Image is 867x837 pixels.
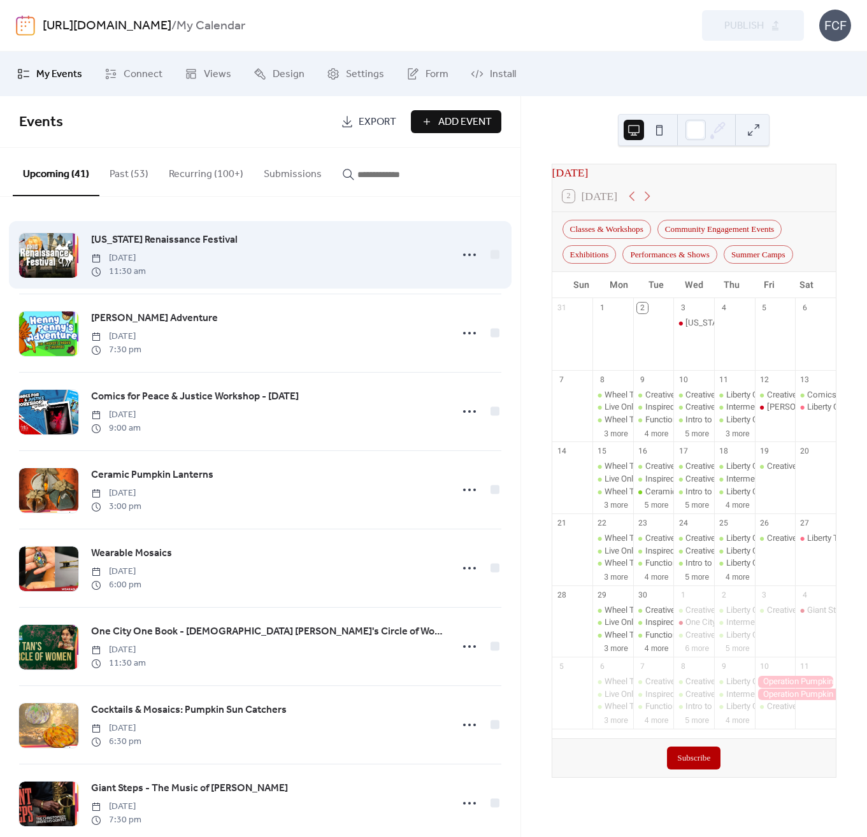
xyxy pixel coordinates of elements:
[645,533,754,544] div: Creative Aging Painting - Tues
[91,265,146,278] span: 11:30 am
[640,713,674,726] button: 4 more
[254,148,332,195] button: Submissions
[714,701,755,712] div: Liberty Center - Mixed Media Magic
[490,67,516,82] span: Install
[795,389,836,401] div: Comics for Peace & Justice Workshop - September 13
[91,565,141,578] span: [DATE]
[36,67,82,82] span: My Events
[592,401,633,413] div: Live Online Yoga
[244,57,314,91] a: Design
[767,701,866,712] div: Creative Aging Painting - Fri
[720,641,755,654] button: 5 more
[633,461,674,472] div: Creative Aging Painting - Tues
[714,629,755,641] div: Liberty Center - Mixed Media Magic
[645,689,719,700] div: Inspired Afternoons
[91,330,141,343] span: [DATE]
[673,604,714,616] div: Creative Aging Painting - Wed
[788,272,826,298] div: Sat
[685,486,756,497] div: Intro to Embroidery
[633,617,674,628] div: Inspired Afternoons
[673,414,714,426] div: Intro to Embroidery
[597,446,608,457] div: 15
[645,473,719,485] div: Inspired Afternoons
[91,702,287,719] a: Cocktails & Mosaics: Pumpkin Sun Catchers
[633,557,674,569] div: Functional Pottery
[91,500,141,513] span: 3:00 pm
[714,557,755,569] div: Liberty Center - Watercolor Basics
[638,272,675,298] div: Tue
[605,389,734,401] div: Wheel Throwing Basics - Afternoon
[597,589,608,600] div: 29
[556,446,567,457] div: 14
[799,589,810,600] div: 4
[317,57,394,91] a: Settings
[633,486,674,497] div: Ceramic Pumpkin Lanterns
[720,427,755,439] button: 3 more
[640,427,674,439] button: 4 more
[91,624,443,640] span: One City One Book - [DEMOGRAPHIC_DATA] [PERSON_NAME]'s Circle of Women
[673,545,714,557] div: Creative Aging Mosaics
[124,67,162,82] span: Connect
[685,473,773,485] div: Creative Aging Mosaics
[714,689,755,700] div: Intermediate Wheel Throwing
[750,272,788,298] div: Fri
[645,414,712,426] div: Functional Pottery
[714,461,755,472] div: Liberty Center- Mosaic Foundations
[91,467,213,483] a: Ceramic Pumpkin Lanterns
[640,641,674,654] button: 4 more
[633,676,674,687] div: Creative Aging Painting - Tues
[637,661,648,672] div: 7
[91,813,141,827] span: 7:30 pm
[556,374,567,385] div: 7
[719,518,729,529] div: 25
[605,486,726,497] div: Wheel Throwing Basics - Evening
[678,303,689,313] div: 3
[720,570,755,582] button: 4 more
[719,589,729,600] div: 2
[719,446,729,457] div: 18
[592,486,633,497] div: Wheel Throwing Basics - Evening
[795,533,836,544] div: Liberty Township Fall Festival
[592,676,633,687] div: Wheel Throwing Basics - Afternoon
[657,220,782,238] div: Community Engagement Events
[592,701,633,712] div: Wheel Throwing Basics - Evening
[685,676,792,687] div: Creative Aging Painting - Wed
[685,389,792,401] div: Creative Aging Painting - Wed
[637,446,648,457] div: 16
[759,374,770,385] div: 12
[713,272,750,298] div: Thu
[767,461,866,472] div: Creative Aging Painting - Fri
[91,343,141,357] span: 7:30 pm
[685,401,773,413] div: Creative Aging Mosaics
[645,676,754,687] div: Creative Aging Painting - Tues
[91,800,141,813] span: [DATE]
[726,604,857,616] div: Liberty Center- Mosaic Foundations
[678,661,689,672] div: 8
[556,589,567,600] div: 28
[599,713,633,726] button: 3 more
[592,604,633,616] div: Wheel Throwing Basics - Afternoon
[719,303,729,313] div: 4
[8,57,92,91] a: My Events
[673,676,714,687] div: Creative Aging Painting - Wed
[204,67,231,82] span: Views
[640,570,674,582] button: 4 more
[605,604,734,616] div: Wheel Throwing Basics - Afternoon
[755,461,796,472] div: Creative Aging Painting - Fri
[726,473,834,485] div: Intermediate Wheel Throwing
[605,557,726,569] div: Wheel Throwing Basics - Evening
[767,533,866,544] div: Creative Aging Painting - Fri
[637,518,648,529] div: 23
[726,557,850,569] div: Liberty Center - Watercolor Basics
[755,401,796,413] div: Henny Penny's Adventure
[673,473,714,485] div: Creative Aging Mosaics
[637,374,648,385] div: 9
[680,570,714,582] button: 5 more
[592,629,633,641] div: Wheel Throwing Basics - Evening
[719,661,729,672] div: 9
[755,689,836,700] div: Operation Pumpkin
[726,676,857,687] div: Liberty Center- Mosaic Foundations
[597,303,608,313] div: 1
[171,14,176,38] b: /
[759,446,770,457] div: 19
